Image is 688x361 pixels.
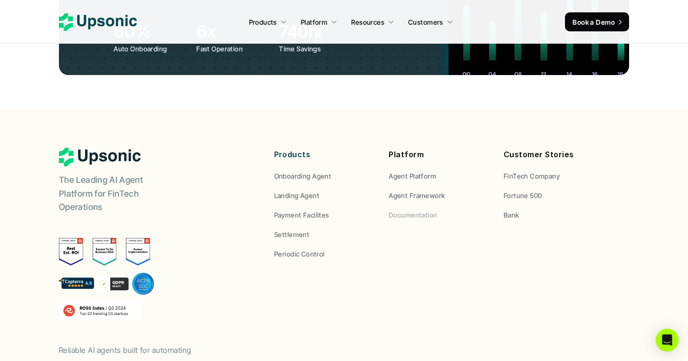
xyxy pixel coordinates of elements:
p: Resources [351,17,384,27]
div: Open Intercom Messenger [656,329,678,351]
p: The Leading AI Agent Platform for FinTech Operations [59,173,178,214]
p: Payment Facilites [274,210,329,220]
p: Auto Onboarding [114,44,189,54]
p: Platform [389,148,489,161]
a: Products [243,13,293,30]
a: Documentation [389,210,489,220]
p: Documentation [389,210,437,220]
p: Platform [301,17,327,27]
a: Landing Agent [274,190,375,200]
p: Customers [408,17,443,27]
p: Fast Operation [196,44,272,54]
a: Onboarding Agent [274,171,375,181]
p: Time Savings [279,44,354,54]
p: Fortune 500 [504,190,542,200]
p: Customer Stories [504,148,604,161]
p: Settlement [274,229,309,239]
p: Products [274,148,375,161]
a: Payment Facilites [274,210,375,220]
p: Agent Framework [389,190,445,200]
a: Periodic Control [274,249,375,259]
p: Onboarding Agent [274,171,332,181]
a: Settlement [274,229,375,239]
p: Agent Platform [389,171,436,181]
p: Products [249,17,277,27]
p: Bank [504,210,519,220]
p: Periodic Control [274,249,325,259]
p: Landing Agent [274,190,319,200]
p: FinTech Company [504,171,560,181]
p: Book a Demo [573,17,615,27]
